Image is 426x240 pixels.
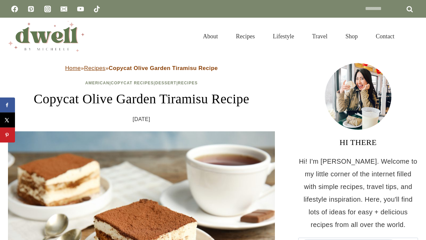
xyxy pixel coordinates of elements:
[65,65,218,71] span: » »
[74,2,87,16] a: YouTube
[90,2,104,16] a: TikTok
[178,81,198,85] a: Recipes
[41,2,54,16] a: Instagram
[84,65,105,71] a: Recipes
[133,114,150,124] time: [DATE]
[194,25,227,48] a: About
[8,2,21,16] a: Facebook
[298,136,418,148] h3: HI THERE
[264,25,303,48] a: Lifestyle
[155,81,176,85] a: Dessert
[85,81,109,85] a: American
[227,25,264,48] a: Recipes
[65,65,81,71] a: Home
[57,2,71,16] a: Email
[298,155,418,231] p: Hi! I'm [PERSON_NAME]. Welcome to my little corner of the internet filled with simple recipes, tr...
[336,25,367,48] a: Shop
[111,81,154,85] a: Copycat Recipes
[194,25,403,48] nav: Primary Navigation
[8,21,85,52] img: DWELL by michelle
[24,2,38,16] a: Pinterest
[85,81,198,85] span: | | |
[303,25,336,48] a: Travel
[407,31,418,42] button: View Search Form
[367,25,403,48] a: Contact
[8,89,275,109] h1: Copycat Olive Garden Tiramisu Recipe
[109,65,218,71] strong: Copycat Olive Garden Tiramisu Recipe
